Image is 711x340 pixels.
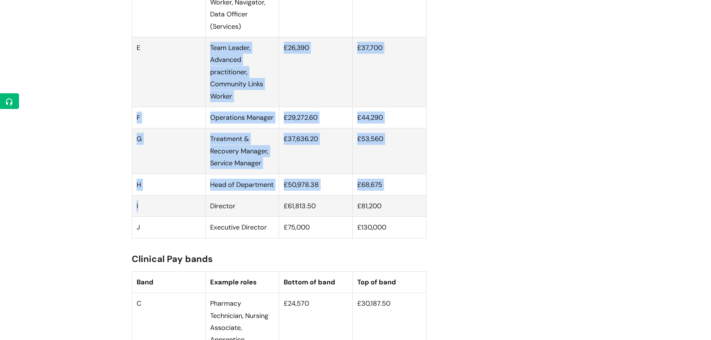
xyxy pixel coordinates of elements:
td: £37,636.20 [279,128,353,174]
td: £81,200 [353,195,426,216]
td: E [132,37,205,107]
th: Example roles [205,271,279,293]
th: Top of band [353,271,426,293]
td: Treatment & Recovery Manager, Service Manager [205,128,279,174]
td: £37,700 [353,37,426,107]
td: J [132,217,205,238]
td: £29,272.60 [279,107,353,128]
th: Bottom of band [279,271,353,293]
td: £53,560 [353,128,426,174]
td: Executive Director [205,217,279,238]
td: £68,675 [353,174,426,195]
td: H [132,174,205,195]
td: £130,000 [353,217,426,238]
td: I [132,195,205,216]
td: £50,978.38 [279,174,353,195]
td: G [132,128,205,174]
td: £44,290 [353,107,426,128]
th: Band [132,271,205,293]
td: £61,813.50 [279,195,353,216]
td: Head of Department [205,174,279,195]
td: £75,000 [279,217,353,238]
span: Clinical Pay bands [132,253,213,265]
td: Operations Manager [205,107,279,128]
td: Team Leader, Advanced practitioner, Community Links Worker [205,37,279,107]
td: Director [205,195,279,216]
td: £26,390 [279,37,353,107]
td: F [132,107,205,128]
